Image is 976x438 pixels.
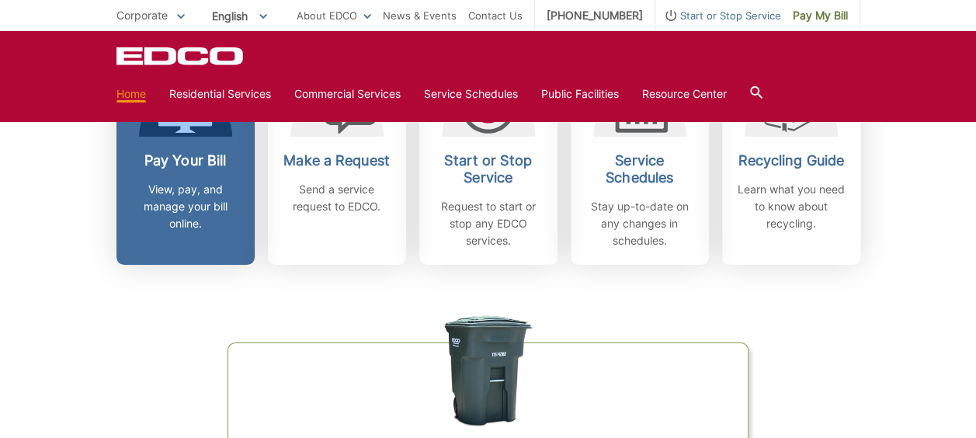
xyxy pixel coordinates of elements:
a: Recycling Guide Learn what you need to know about recycling. [722,59,860,265]
span: English [200,3,279,29]
a: Service Schedules [424,85,518,103]
a: Pay Your Bill View, pay, and manage your bill online. [116,59,255,265]
a: Residential Services [169,85,271,103]
p: Learn what you need to know about recycling. [734,181,849,232]
p: View, pay, and manage your bill online. [128,181,243,232]
h2: Recycling Guide [734,152,849,169]
h2: Service Schedules [582,152,697,186]
a: About EDCO [297,7,371,24]
span: Pay My Bill [793,7,848,24]
a: Service Schedules Stay up-to-date on any changes in schedules. [571,59,709,265]
a: Home [116,85,146,103]
a: News & Events [383,7,457,24]
a: Contact Us [468,7,523,24]
a: Public Facilities [541,85,619,103]
p: Request to start or stop any EDCO services. [431,198,546,249]
a: Make a Request Send a service request to EDCO. [268,59,406,265]
a: EDCD logo. Return to the homepage. [116,47,245,65]
a: Commercial Services [294,85,401,103]
span: Corporate [116,9,168,22]
h2: Make a Request [280,152,394,169]
p: Send a service request to EDCO. [280,181,394,215]
p: Stay up-to-date on any changes in schedules. [582,198,697,249]
a: Resource Center [642,85,727,103]
h2: Pay Your Bill [128,152,243,169]
h2: Start or Stop Service [431,152,546,186]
